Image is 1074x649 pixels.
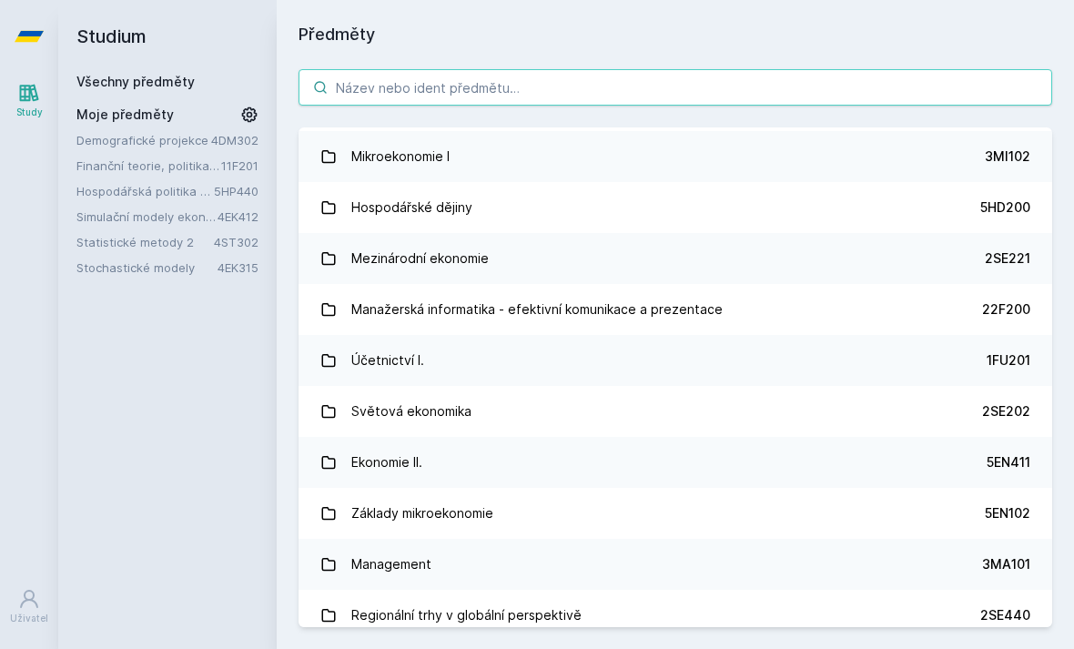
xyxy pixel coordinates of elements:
div: 3MI102 [985,147,1030,166]
span: Moje předměty [76,106,174,124]
a: Study [4,73,55,128]
a: 4ST302 [214,235,258,249]
div: 5EN102 [985,504,1030,522]
a: Management 3MA101 [299,539,1052,590]
a: Statistické metody 2 [76,233,214,251]
div: Mikroekonomie I [351,138,450,175]
div: 5HD200 [980,198,1030,217]
a: Základy mikroekonomie 5EN102 [299,488,1052,539]
div: Ekonomie II. [351,444,422,481]
div: Účetnictví I. [351,342,424,379]
div: Regionální trhy v globální perspektivě [351,597,582,634]
a: Mikroekonomie I 3MI102 [299,131,1052,182]
a: Simulační modely ekonomických procesů [76,208,218,226]
input: Název nebo ident předmětu… [299,69,1052,106]
div: Světová ekonomika [351,393,471,430]
div: Study [16,106,43,119]
a: Regionální trhy v globální perspektivě 2SE440 [299,590,1052,641]
a: Finanční teorie, politika a instituce [76,157,221,175]
div: Uživatel [10,612,48,625]
div: 1FU201 [987,351,1030,370]
a: Stochastické modely [76,259,218,277]
a: 4EK412 [218,209,258,224]
div: 5EN411 [987,453,1030,472]
div: 3MA101 [982,555,1030,573]
div: 2SE202 [982,402,1030,421]
a: Hospodářské dějiny 5HD200 [299,182,1052,233]
div: 2SE221 [985,249,1030,268]
a: Mezinárodní ekonomie 2SE221 [299,233,1052,284]
div: 2SE440 [980,606,1030,624]
a: 5HP440 [214,184,258,198]
a: Ekonomie II. 5EN411 [299,437,1052,488]
a: Manažerská informatika - efektivní komunikace a prezentace 22F200 [299,284,1052,335]
a: Hospodářská politika pro statistiky [76,182,214,200]
h1: Předměty [299,22,1052,47]
div: 22F200 [982,300,1030,319]
a: Světová ekonomika 2SE202 [299,386,1052,437]
a: Uživatel [4,579,55,634]
div: Hospodářské dějiny [351,189,472,226]
div: Management [351,546,431,583]
a: 4DM302 [211,133,258,147]
a: 11F201 [221,158,258,173]
a: 4EK315 [218,260,258,275]
a: Všechny předměty [76,74,195,89]
div: Mezinárodní ekonomie [351,240,489,277]
a: Účetnictví I. 1FU201 [299,335,1052,386]
a: Demografické projekce [76,131,211,149]
div: Manažerská informatika - efektivní komunikace a prezentace [351,291,723,328]
div: Základy mikroekonomie [351,495,493,532]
